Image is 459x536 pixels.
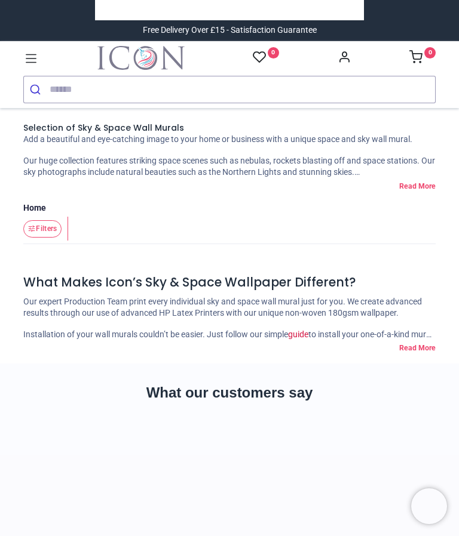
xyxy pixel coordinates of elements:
[268,47,279,58] sup: 0
[24,76,50,103] button: Submit
[23,296,436,319] p: Our expert Production Team print every individual sky and space wall mural just for you. We creat...
[23,202,46,214] a: Home
[97,46,185,70] img: Icon Wall Stickers
[411,488,447,524] iframe: Brevo live chat
[23,122,436,134] h1: Selection of Sky & Space Wall Murals
[104,4,355,16] iframe: Customer reviews powered by Trustpilot
[424,47,436,58] sup: 0
[23,134,436,146] p: Add a beautiful and eye-catching image to your home or business with a unique space and sky wall ...
[338,54,351,63] a: Account Info
[143,24,317,36] div: Free Delivery Over £15 - Satisfaction Guarantee
[409,54,436,63] a: 0
[288,329,308,339] a: guide
[23,220,62,238] button: Filters
[253,50,279,65] a: 0
[23,383,436,403] h2: What our customers say
[97,46,185,70] a: Logo of Icon Wall Stickers
[23,155,436,178] p: Our huge collection features striking space scenes such as nebulas, rockets blasting off and spac...
[23,274,436,291] h4: What Makes Icon’s Sky & Space Wallpaper Different?
[23,329,436,341] p: Installation of your wall murals couldn’t be easier. Just follow our simple to install your one-o...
